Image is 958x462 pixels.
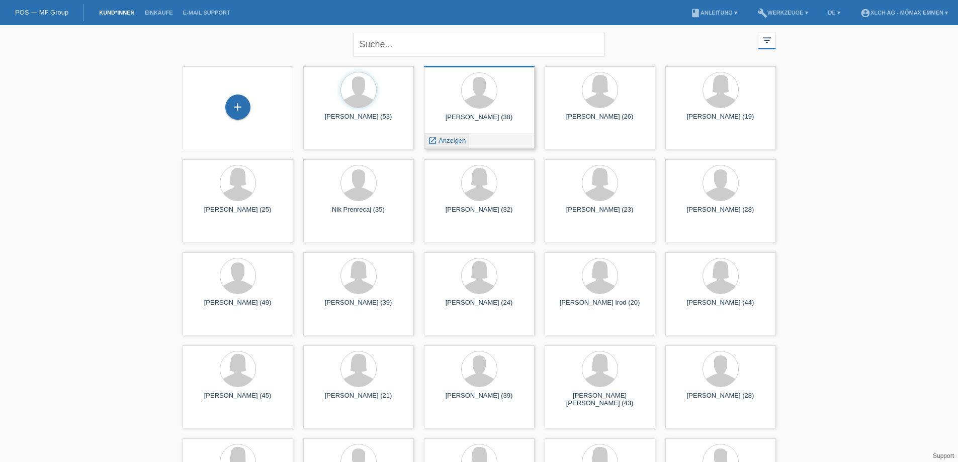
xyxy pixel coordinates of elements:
[757,8,767,18] i: build
[432,206,527,222] div: [PERSON_NAME] (32)
[933,452,954,459] a: Support
[685,10,742,16] a: bookAnleitung ▾
[191,299,285,315] div: [PERSON_NAME] (49)
[553,206,647,222] div: [PERSON_NAME] (23)
[439,137,466,144] span: Anzeigen
[428,137,466,144] a: launch Anzeigen
[178,10,235,16] a: E-Mail Support
[15,9,68,16] a: POS — MF Group
[673,299,768,315] div: [PERSON_NAME] (44)
[311,392,406,408] div: [PERSON_NAME] (21)
[673,113,768,129] div: [PERSON_NAME] (19)
[311,113,406,129] div: [PERSON_NAME] (53)
[191,206,285,222] div: [PERSON_NAME] (25)
[823,10,845,16] a: DE ▾
[432,299,527,315] div: [PERSON_NAME] (24)
[311,206,406,222] div: Nik Prenrecaj (35)
[226,99,250,116] div: Kund*in hinzufügen
[553,299,647,315] div: [PERSON_NAME] Irod (20)
[673,206,768,222] div: [PERSON_NAME] (28)
[752,10,813,16] a: buildWerkzeuge ▾
[855,10,953,16] a: account_circleXLCH AG - Mömax Emmen ▾
[553,113,647,129] div: [PERSON_NAME] (26)
[761,35,772,46] i: filter_list
[311,299,406,315] div: [PERSON_NAME] (39)
[139,10,178,16] a: Einkäufe
[432,113,527,129] div: [PERSON_NAME] (38)
[354,33,605,56] input: Suche...
[94,10,139,16] a: Kund*innen
[191,392,285,408] div: [PERSON_NAME] (45)
[673,392,768,408] div: [PERSON_NAME] (28)
[553,392,647,408] div: [PERSON_NAME] [PERSON_NAME] (43)
[860,8,870,18] i: account_circle
[432,392,527,408] div: [PERSON_NAME] (39)
[690,8,701,18] i: book
[428,136,437,145] i: launch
